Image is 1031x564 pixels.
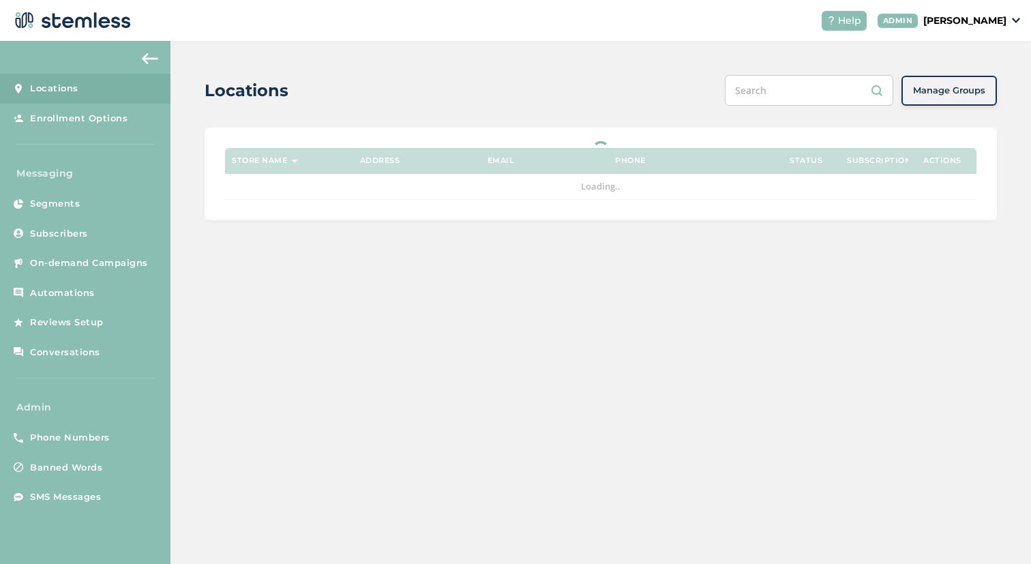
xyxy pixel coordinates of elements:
span: Banned Words [30,461,102,475]
img: icon_down-arrow-small-66adaf34.svg [1012,18,1020,23]
img: icon-arrow-back-accent-c549486e.svg [142,53,158,64]
input: Search [725,75,893,106]
span: Locations [30,82,78,95]
span: SMS Messages [30,490,101,504]
button: Manage Groups [901,76,997,106]
div: ADMIN [878,14,918,28]
span: Help [838,14,861,28]
iframe: Chat Widget [963,499,1031,564]
span: Segments [30,197,80,211]
span: Phone Numbers [30,431,110,445]
h2: Locations [205,78,288,103]
span: Enrollment Options [30,112,128,125]
p: [PERSON_NAME] [923,14,1006,28]
span: Conversations [30,346,100,359]
span: Automations [30,286,95,300]
img: logo-dark-0685b13c.svg [11,7,131,34]
span: On-demand Campaigns [30,256,148,270]
span: Reviews Setup [30,316,104,329]
span: Subscribers [30,227,88,241]
img: icon-help-white-03924b79.svg [827,16,835,25]
span: Manage Groups [913,84,985,98]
